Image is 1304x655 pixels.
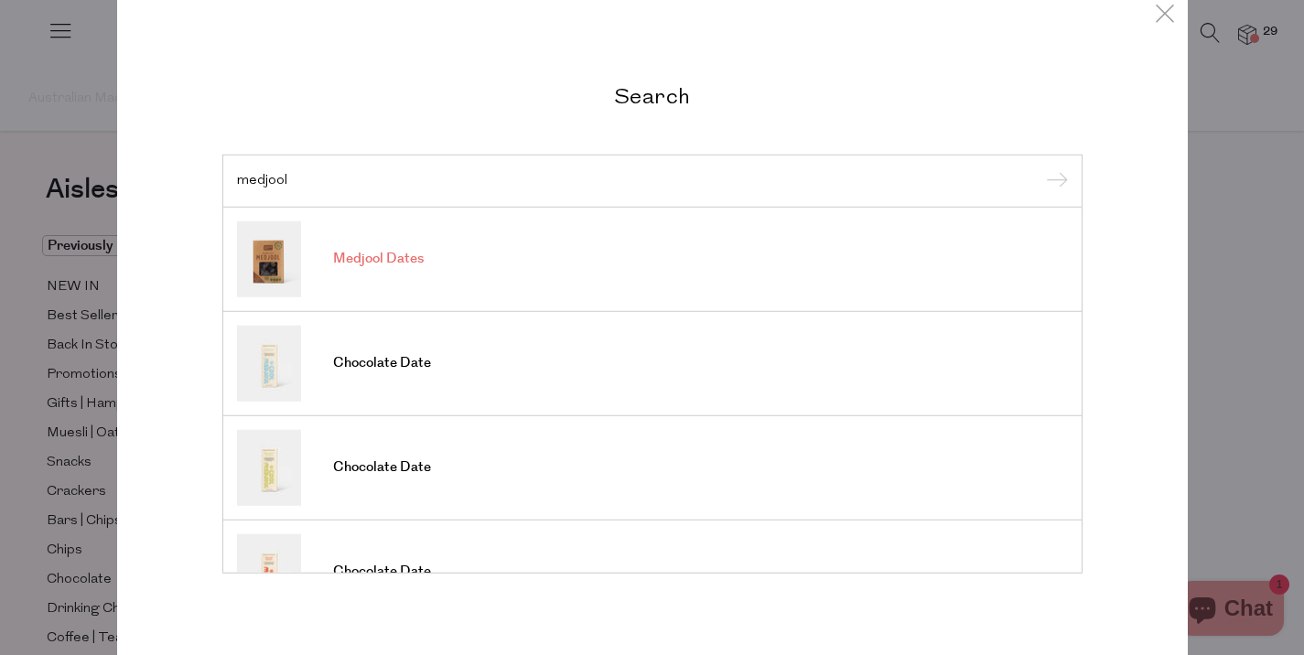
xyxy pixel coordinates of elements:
a: Chocolate Date [237,325,1068,401]
span: Chocolate Date [333,563,431,581]
img: Chocolate Date [237,533,301,609]
span: Chocolate Date [333,458,431,477]
img: Medjool Dates [237,220,301,296]
a: Chocolate Date [237,533,1068,609]
a: Chocolate Date [237,429,1068,505]
img: Chocolate Date [237,429,301,505]
span: Chocolate Date [333,354,431,372]
span: Medjool Dates [333,250,424,268]
img: Chocolate Date [237,325,301,401]
input: Search [237,174,1068,188]
h2: Search [222,82,1083,109]
a: Medjool Dates [237,220,1068,296]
